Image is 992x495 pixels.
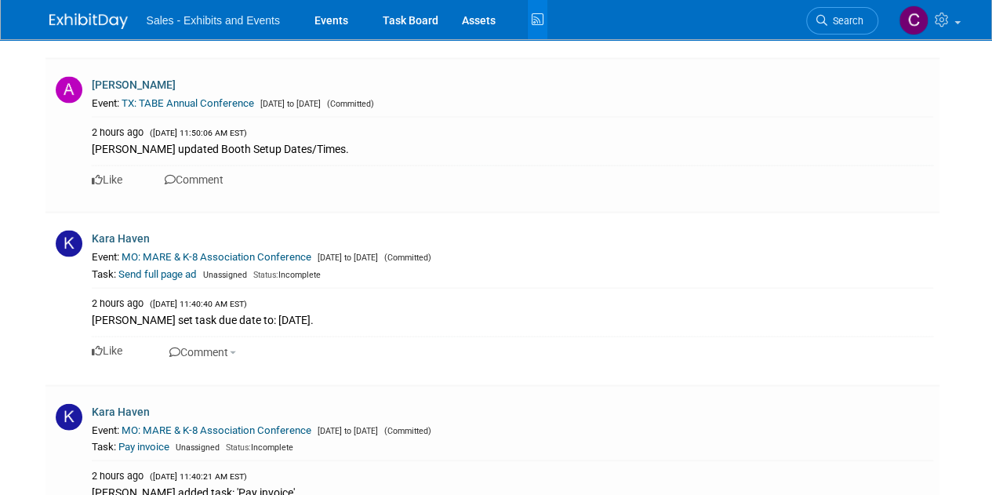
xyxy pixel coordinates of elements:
span: ([DATE] 11:40:40 AM EST) [146,299,247,309]
span: ([DATE] 11:40:21 AM EST) [146,471,247,482]
span: Incomplete [222,442,293,453]
span: 2 hours ago [92,297,144,309]
img: A.jpg [56,77,82,104]
span: Incomplete [249,270,321,280]
span: Event: [92,97,119,109]
span: Event: [92,424,119,436]
span: Status: [226,442,251,453]
img: Christine Lurz [899,5,928,35]
span: (Committed) [380,253,431,263]
span: Task: [92,441,116,453]
span: Status: [253,270,278,280]
a: Like [92,173,122,186]
img: K.jpg [56,231,82,257]
a: MO: MARE & K-8 Association Conference [122,251,311,263]
button: Comment [165,344,241,361]
span: (Committed) [323,99,374,109]
a: Pay invoice [118,441,169,453]
a: [PERSON_NAME] [92,78,176,91]
span: Sales - Exhibits and Events [147,14,280,27]
a: Kara Haven [92,232,150,245]
span: 2 hours ago [92,470,144,482]
div: [PERSON_NAME] set task due date to: [DATE]. [92,311,933,328]
span: Unassigned [199,270,247,280]
span: (Committed) [380,426,431,436]
span: 2 hours ago [92,126,144,138]
a: TX: TABE Annual Conference [122,97,254,109]
span: Task: [92,268,116,280]
a: MO: MARE & K-8 Association Conference [122,424,311,436]
a: Search [806,7,878,35]
span: Unassigned [172,442,220,453]
img: ExhibitDay [49,13,128,29]
a: Comment [165,173,223,186]
a: Send full page ad [118,268,197,280]
a: Like [92,344,122,357]
span: Event: [92,251,119,263]
img: K.jpg [56,404,82,431]
span: [DATE] to [DATE] [314,426,378,436]
span: [DATE] to [DATE] [314,253,378,263]
a: Kara Haven [92,406,150,418]
span: ([DATE] 11:50:06 AM EST) [146,128,247,138]
div: [PERSON_NAME] updated Booth Setup Dates/Times. [92,140,933,157]
span: Search [827,15,863,27]
span: [DATE] to [DATE] [256,99,321,109]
